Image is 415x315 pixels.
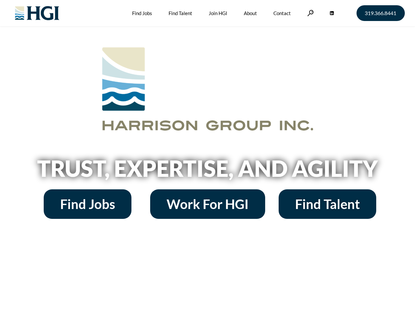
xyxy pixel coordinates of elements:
a: Work For HGI [150,189,265,219]
a: 319.366.8441 [357,5,405,21]
a: Find Jobs [44,189,131,219]
span: Find Jobs [60,198,115,211]
a: Search [307,10,314,16]
span: Find Talent [295,198,360,211]
a: Find Talent [279,189,376,219]
span: Work For HGI [167,198,249,211]
span: 319.366.8441 [365,10,396,16]
h2: Trust, Expertise, and Agility [20,157,395,179]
